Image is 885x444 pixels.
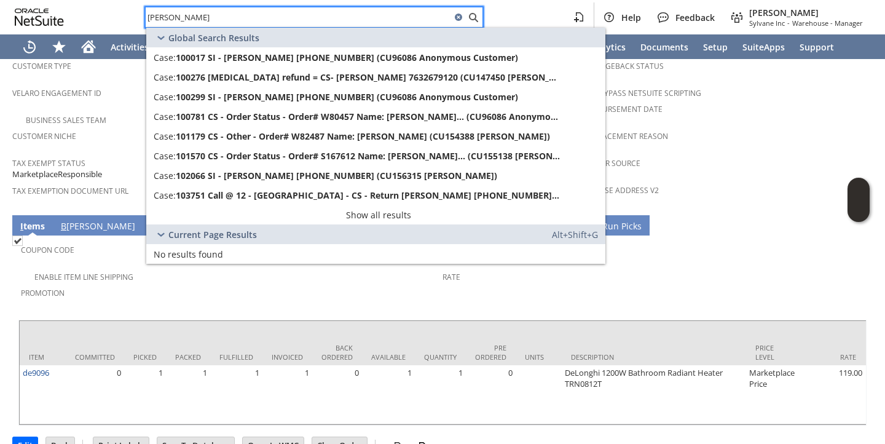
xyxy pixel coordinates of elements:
div: Available [371,352,406,362]
a: Case:100276 [MEDICAL_DATA] refund = CS- [PERSON_NAME] 7632679120 (CU147450 [PERSON_NAME])Edit: [146,67,605,87]
a: Recent Records [15,34,44,59]
a: Order Source [586,158,640,168]
div: Item [29,352,57,362]
a: Case:101570 CS - Order Status - Order# S167612 Name: [PERSON_NAME]... (CU155138 [PERSON_NAME])Edit: [146,146,605,165]
span: No results found [154,248,223,260]
input: Search [146,10,451,25]
a: Case:100299 SI - [PERSON_NAME] [PHONE_NUMBER] (CU96086 Anonymous Customer)Edit: [146,87,605,106]
span: Global Search Results [168,32,259,44]
div: Fulfilled [219,352,253,362]
a: Customer Niche [12,131,76,141]
div: Committed [75,352,115,362]
span: Current Page Results [168,229,257,240]
a: Customer Type [12,61,71,71]
span: Case: [154,130,176,142]
a: Home [74,34,103,59]
a: No results found [146,244,605,264]
span: Activities [111,41,149,53]
a: Tax Exemption Document URL [12,186,128,196]
svg: Shortcuts [52,39,66,54]
div: Packed [175,352,201,362]
td: 0 [466,365,516,424]
td: DeLonghi 1200W Bathroom Radiant Heater TRN0812T [562,365,746,424]
div: Rate [807,352,856,362]
span: Feedback [675,12,715,23]
div: Pre Ordered [475,343,506,362]
span: Analytics [588,41,626,53]
svg: Search [466,10,481,25]
div: Back Ordered [321,343,353,362]
a: Case:100781 CS - Order Status - Order# W80457 Name: [PERSON_NAME]... (CU96086 Anonymous Customer)... [146,106,605,126]
div: Units [525,352,553,362]
a: B[PERSON_NAME] [58,220,138,234]
a: Use Address V2 [599,185,659,196]
a: Bypass NetSuite Scripting [599,88,701,98]
a: Case:100017 SI - [PERSON_NAME] [PHONE_NUMBER] (CU96086 Anonymous Customer)Edit: [146,47,605,67]
span: Case: [154,71,176,83]
span: Sylvane Inc [749,18,785,28]
a: Coupon Code [21,245,74,255]
a: Items [17,220,48,234]
span: Alt+Shift+G [552,229,598,240]
span: Help [621,12,641,23]
div: Quantity [424,352,457,362]
span: Case: [154,111,176,122]
a: Documents [633,34,696,59]
span: Case: [154,91,176,103]
td: 1 [415,365,466,424]
a: Replacement reason [586,131,668,141]
td: 1 [262,365,312,424]
span: 100781 CS - Order Status - Order# W80457 Name: [PERSON_NAME]... (CU96086 Anonymous Customer) [176,111,560,122]
div: Invoiced [272,352,303,362]
span: 102066 SI - [PERSON_NAME] [PHONE_NUMBER] (CU156315 [PERSON_NAME]) [176,170,497,181]
span: [PERSON_NAME] [749,7,863,18]
td: 1 [166,365,210,424]
td: Marketplace Price [746,365,798,424]
span: 103751 Call @ 12 - [GEOGRAPHIC_DATA] - CS - Return [PERSON_NAME] [PHONE_NUMBER]... (CU158971 [PER... [176,189,560,201]
iframe: Click here to launch Oracle Guided Learning Help Panel [848,178,870,222]
a: Activities [103,34,156,59]
a: Business Sales Team [26,115,106,125]
span: MarketplaceResponsible [12,168,102,180]
svg: Home [81,39,96,54]
svg: Recent Records [22,39,37,54]
span: 100017 SI - [PERSON_NAME] [PHONE_NUMBER] (CU96086 Anonymous Customer) [176,52,518,63]
a: Setup [696,34,735,59]
div: Price Level [755,343,789,362]
a: Show all results [146,205,605,224]
img: Checked [12,236,23,246]
a: SuiteApps [735,34,792,59]
td: 119.00 [798,365,865,424]
td: 0 [312,365,362,424]
span: 101570 CS - Order Status - Order# S167612 Name: [PERSON_NAME]... (CU155138 [PERSON_NAME]) [176,150,560,162]
a: Velaro Engagement ID [12,88,101,98]
a: Tax Exempt Status [12,158,85,168]
div: Shortcuts [44,34,74,59]
span: Support [800,41,834,53]
span: Case: [154,189,176,201]
span: B [61,220,66,232]
span: Oracle Guided Learning Widget. To move around, please hold and drag [848,200,870,223]
span: Case: [154,52,176,63]
a: Support [792,34,841,59]
span: - [787,18,790,28]
span: 100299 SI - [PERSON_NAME] [PHONE_NUMBER] (CU96086 Anonymous Customer) [176,91,518,103]
a: Enable Item Line Shipping [34,272,133,282]
span: Case: [154,170,176,181]
a: Analytics [580,34,633,59]
span: SuiteApps [742,41,785,53]
a: Chargeback Status [586,61,664,71]
a: Case:101179 CS - Other - Order# W82487 Name: [PERSON_NAME] (CU154388 [PERSON_NAME])Edit: [146,126,605,146]
a: Disbursement Date [586,104,663,114]
a: Unrolled view on [851,218,865,232]
span: Documents [640,41,688,53]
td: 1 [124,365,166,424]
a: Rate [442,272,460,282]
span: Case: [154,150,176,162]
a: Case:102066 SI - [PERSON_NAME] [PHONE_NUMBER] (CU156315 [PERSON_NAME])Edit: [146,165,605,185]
td: 1 [362,365,415,424]
span: Warehouse - Manager [792,18,863,28]
div: Description [571,352,737,362]
span: 101179 CS - Other - Order# W82487 Name: [PERSON_NAME] (CU154388 [PERSON_NAME]) [176,130,550,142]
a: Promotion [21,288,65,298]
